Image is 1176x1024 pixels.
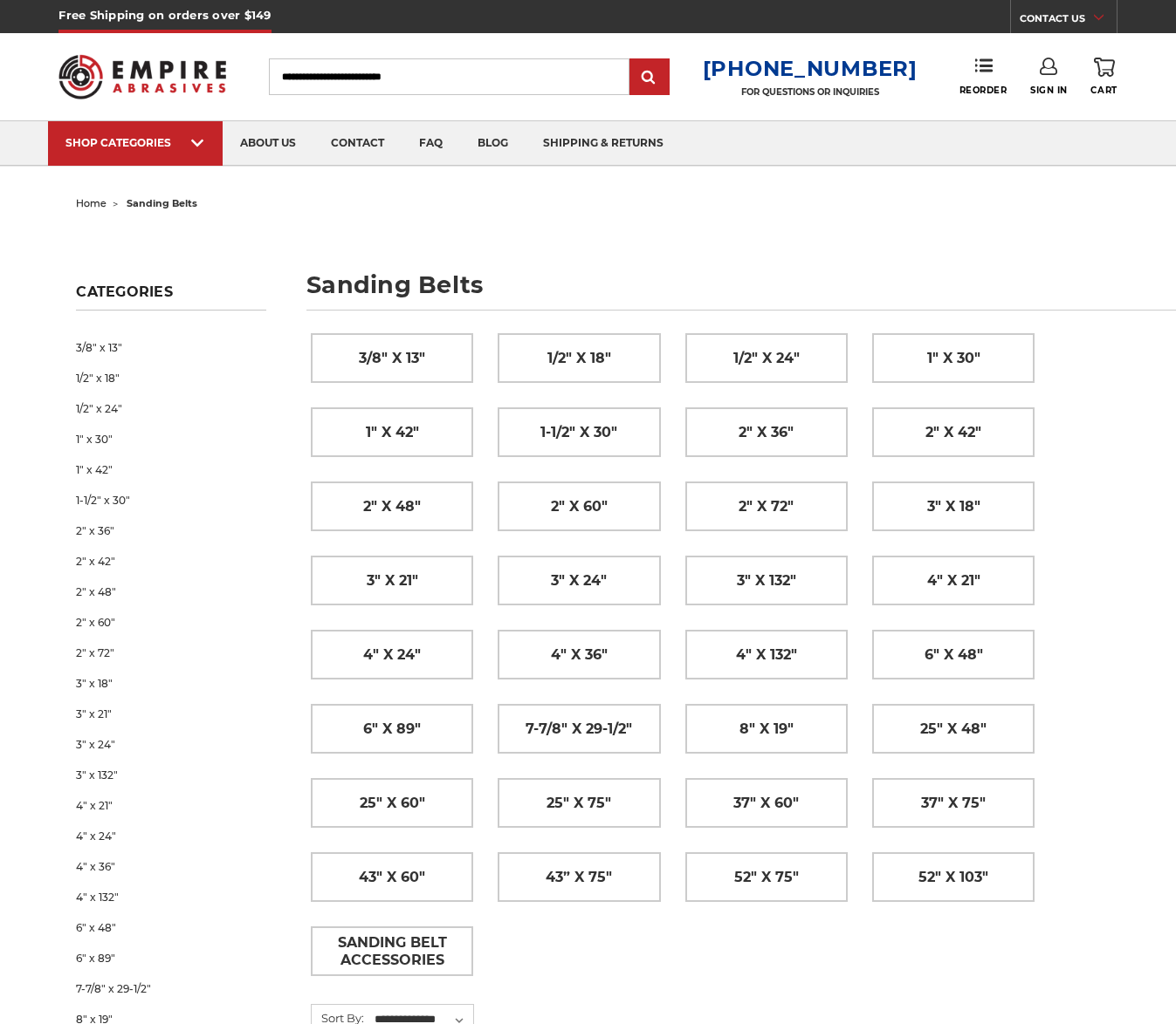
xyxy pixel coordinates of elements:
[363,714,421,744] span: 6" x 89"
[76,668,266,699] a: 3" x 18"
[76,332,266,363] a: 3/8" x 13"
[499,408,659,456] a: 1-1/2" x 30"
[873,482,1034,530] a: 3" x 18"
[76,577,266,607] a: 2" x 48"
[1090,58,1117,96] a: Cart
[959,85,1008,96] span: Reorder
[873,334,1034,382] a: 1" x 30"
[873,408,1034,456] a: 2" x 42"
[686,408,847,456] a: 2" x 36"
[918,863,988,892] span: 52" x 103"
[312,927,472,975] a: Sanding Belt Accessories
[526,121,681,166] a: shipping & returns
[76,699,266,729] a: 3" x 21"
[58,44,226,109] img: Empire Abrasives
[499,556,659,604] a: 3" x 24"
[1030,85,1068,96] span: Sign In
[76,393,266,424] a: 1/2" x 24"
[127,197,197,209] span: sanding belts
[499,779,659,827] a: 25" x 75"
[736,640,797,670] span: 4" x 132"
[359,863,425,892] span: 43" x 60"
[363,640,421,670] span: 4" x 24"
[312,705,472,753] a: 6" x 89"
[76,912,266,943] a: 6" x 48"
[1020,9,1117,33] a: CONTACT US
[65,136,205,149] div: SHOP CATEGORIES
[76,607,266,638] a: 2" x 60"
[739,714,794,744] span: 8" x 19"
[366,418,419,447] span: 1" x 42"
[76,546,266,577] a: 2" x 42"
[76,485,266,515] a: 1-1/2" x 30"
[873,556,1034,604] a: 4" x 21"
[499,853,659,901] a: 43” x 75"
[76,790,266,821] a: 4" x 21"
[312,334,472,382] a: 3/8" x 13"
[499,631,659,679] a: 4" x 36"
[76,454,266,485] a: 1" x 42"
[223,121,313,166] a: about us
[921,788,986,818] span: 37" x 75"
[686,779,847,827] a: 37" x 60"
[312,631,472,679] a: 4" x 24"
[546,863,612,892] span: 43” x 75"
[76,973,266,1004] a: 7-7/8" x 29-1/2"
[526,714,632,744] span: 7-7/8" x 29-1/2"
[873,631,1034,679] a: 6" x 48"
[363,492,421,522] span: 2" x 48"
[547,788,611,818] span: 25" x 75"
[540,418,617,447] span: 1-1/2" x 30"
[76,729,266,760] a: 3" x 24"
[686,631,847,679] a: 4" x 132"
[632,60,667,95] input: Submit
[873,779,1034,827] a: 37" x 75"
[312,482,472,530] a: 2" x 48"
[76,851,266,882] a: 4" x 36"
[460,121,526,166] a: blog
[312,779,472,827] a: 25" x 60"
[686,334,847,382] a: 1/2" x 24"
[76,197,107,209] a: home
[686,705,847,753] a: 8" x 19"
[739,492,794,522] span: 2" x 72"
[686,556,847,604] a: 3" x 132"
[703,56,918,81] h3: [PHONE_NUMBER]
[359,344,425,373] span: 3/8" x 13"
[499,482,659,530] a: 2" x 60"
[312,556,472,604] a: 3" x 21"
[499,334,659,382] a: 1/2" x 18"
[925,640,983,670] span: 6" x 48"
[76,363,266,393] a: 1/2" x 18"
[76,638,266,668] a: 2" x 72"
[733,788,799,818] span: 37" x 60"
[76,515,266,546] a: 2" x 36"
[547,344,611,373] span: 1/2" x 18"
[76,283,266,311] h5: Categories
[499,705,659,753] a: 7-7/8" x 29-1/2"
[927,344,980,373] span: 1" x 30"
[76,424,266,454] a: 1" x 30"
[739,418,794,447] span: 2" x 36"
[733,344,800,373] span: 1/2" x 24"
[873,705,1034,753] a: 25" x 48"
[703,86,918,98] p: FOR QUESTIONS OR INQUIRIES
[873,853,1034,901] a: 52" x 103"
[686,853,847,901] a: 52" x 75"
[367,566,418,596] span: 3" x 21"
[402,121,460,166] a: faq
[312,853,472,901] a: 43" x 60"
[76,882,266,912] a: 4" x 132"
[551,492,608,522] span: 2" x 60"
[920,714,987,744] span: 25" x 48"
[927,566,980,596] span: 4" x 21"
[734,863,799,892] span: 52" x 75"
[551,640,608,670] span: 4" x 36"
[312,408,472,456] a: 1" x 42"
[313,121,402,166] a: contact
[1090,85,1117,96] span: Cart
[76,943,266,973] a: 6" x 89"
[927,492,980,522] span: 3" x 18"
[76,760,266,790] a: 3" x 132"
